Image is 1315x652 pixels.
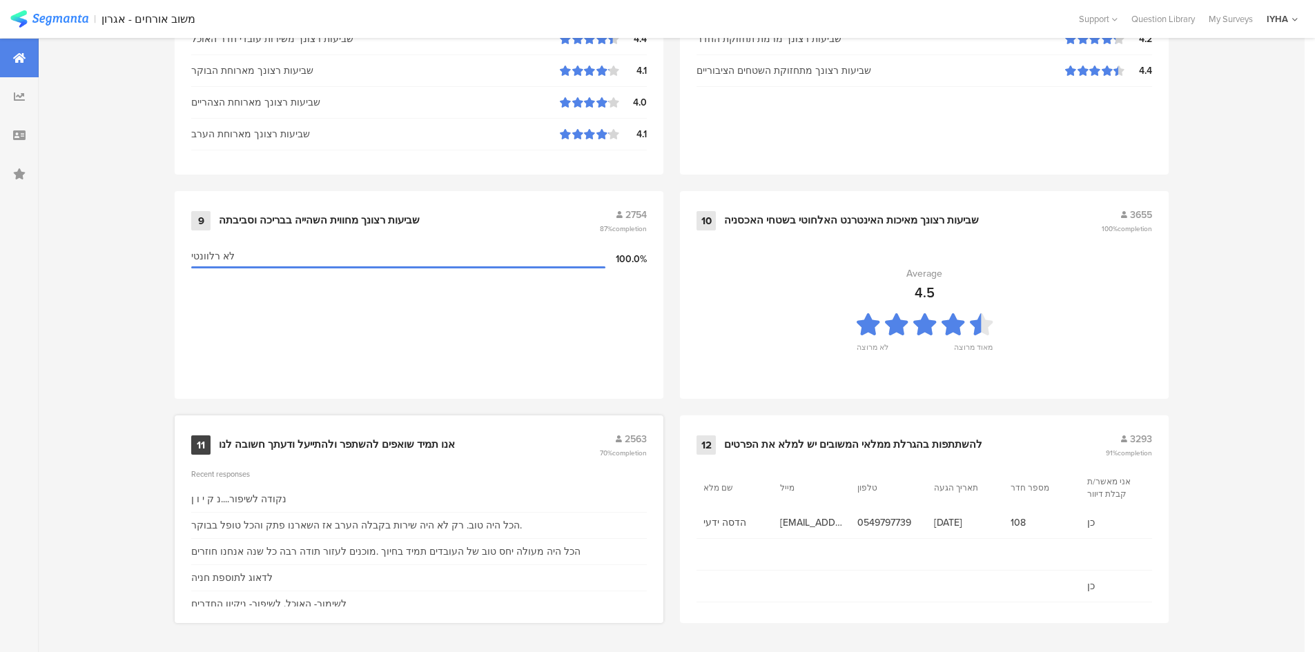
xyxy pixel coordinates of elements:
[605,252,647,266] div: 100.0%
[625,208,647,222] span: 2754
[619,127,647,141] div: 4.1
[191,63,560,78] div: שביעות רצונך מארוחת הבוקר
[857,515,920,530] span: 0549797739
[1087,515,1150,530] span: כן
[191,435,211,455] div: 11
[780,515,843,530] span: [EMAIL_ADDRESS][DOMAIN_NAME]
[1087,475,1149,500] section: אני מאשר/ת קבלת דיוור
[1267,12,1288,26] div: IYHA
[1102,224,1152,234] span: 100%
[612,448,647,458] span: completion
[1130,432,1152,446] span: 3293
[934,482,996,494] section: תאריך הגעה
[191,544,581,559] div: הכל היה מעולה יחס טוב של העובדים תמיד בחיוך .מוכנים לעזור תודה רבה כל שנה אנחנו חוזרים
[191,211,211,230] div: 9
[906,266,942,281] div: Average
[1087,579,1150,593] span: כן
[697,435,716,455] div: 12
[619,32,647,46] div: 4.4
[954,342,993,361] div: מאוד מרוצה
[915,282,935,303] div: 4.5
[724,438,982,452] div: להשתתפות בהגרלת ממלאי המשובים יש למלא את הפרטים
[703,515,766,530] span: הדסה ידעי
[697,63,1065,78] div: שביעות רצונך מתחזוקת השטחים הציבוריים
[1118,448,1152,458] span: completion
[1011,515,1073,530] span: 108
[600,448,647,458] span: 70%
[1124,12,1202,26] a: Question Library
[219,438,455,452] div: אנו תמיד שואפים להשתפר ולהתייעל ודעתך חשובה לנו
[10,10,88,28] img: segmanta logo
[1130,208,1152,222] span: 3655
[697,211,716,230] div: 10
[612,224,647,234] span: completion
[191,95,560,110] div: שביעות רצונך מארוחת הצהריים
[101,12,195,26] div: משוב אורחים - אגרון
[191,571,273,585] div: לדאוג לתוספת חניה
[619,95,647,110] div: 4.0
[697,32,1065,46] div: שביעות רצונך מרמת תחזוקת החדר
[1011,482,1073,494] section: מספר חדר
[857,482,919,494] section: טלפון
[191,468,647,480] div: Recent responses
[1118,224,1152,234] span: completion
[724,214,979,228] div: שביעות רצונך מאיכות האינטרנט האלחוטי בשטחי האכסניה
[191,518,522,533] div: הכל היה טוב. רק לא היה שירות בקבלה הערב אז השארנו פתק והכל טופל בבוקר.
[600,224,647,234] span: 87%
[191,597,347,611] div: לשימור- האוכל. לשיפור- ניקיון החדרים
[1079,8,1118,30] div: Support
[934,515,997,530] span: [DATE]
[191,249,235,264] span: לא רלוונטי
[219,214,420,228] div: שביעות רצונך מחווית השהייה בבריכה וסביבתה
[191,32,560,46] div: שביעות רצונך משירות עובדי חדר האוכל
[1124,63,1152,78] div: 4.4
[191,127,560,141] div: שביעות רצונך מארוחת הערב
[625,432,647,446] span: 2563
[94,11,96,27] div: |
[1106,448,1152,458] span: 91%
[857,342,888,361] div: לא מרוצה
[619,63,647,78] div: 4.1
[1124,32,1152,46] div: 4.2
[191,492,286,506] div: נקודה לשיפור....נ ק י ו ן
[1202,12,1260,26] a: My Surveys
[703,482,766,494] section: שם מלא
[780,482,842,494] section: מייל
